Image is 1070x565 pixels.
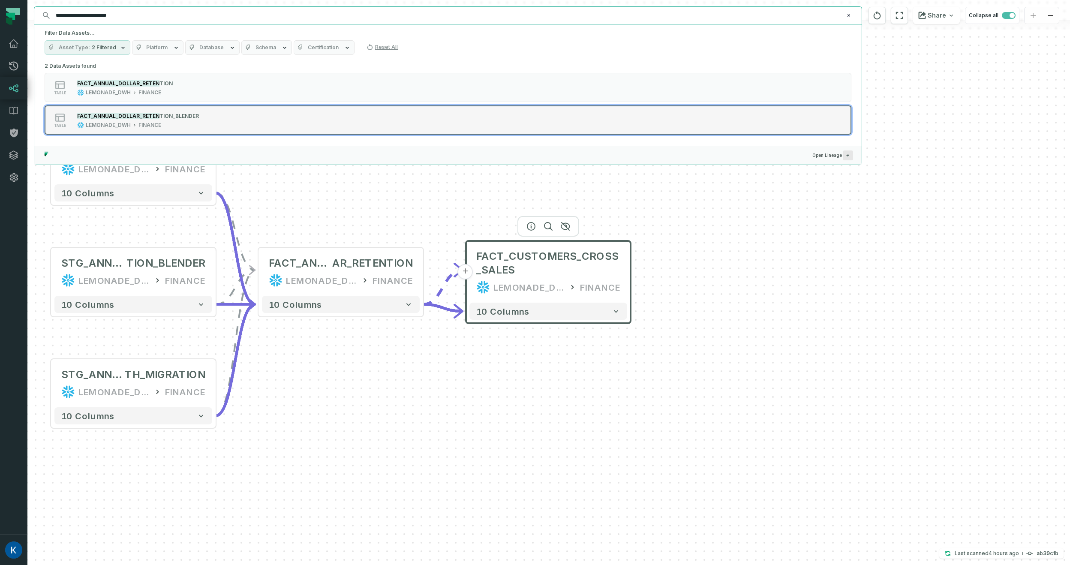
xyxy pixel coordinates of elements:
span: TH_MIGRATION [125,368,205,382]
button: Schema [241,40,292,55]
g: Edge from 15d34cb48fcf3e0c4e6619099ce5441d to 8a0782b96278052fb617985b1552017b [423,270,463,304]
relative-time: Sep 17, 2025, 10:20 AM EDT [989,550,1019,556]
mark: FACT_ANNUAL_DOLLAR_RETEN [77,113,159,119]
button: zoom out [1042,7,1059,24]
div: FACT_ANNUAL_DOLLAR_RETENTION [269,256,413,270]
span: TION [159,80,173,87]
div: LEMONADE_DWH [493,280,565,294]
button: Asset Type2 Filtered [45,40,130,55]
span: 10 columns [269,299,322,310]
div: FINANCE [165,273,205,287]
div: FINANCE [165,385,205,399]
span: FACT_ANNUAL_DOLL [269,256,332,270]
span: table [54,91,66,95]
div: LEMONADE_DWH [78,385,150,399]
span: STG_ANNUAL_DOLLAR_RETENTION_WI [61,368,125,382]
g: Edge from 8b0cd36f5cf03b8145211e8ae4f3e362 to 15d34cb48fcf3e0c4e6619099ce5441d [216,270,255,304]
h5: Filter Data Assets... [45,30,851,36]
div: STG_ANNUAL_DOLLAR_RETENTION_WITH_MIGRATION [61,368,205,382]
span: 10 columns [476,306,529,316]
span: TION_BLENDER [126,256,205,270]
span: 10 columns [61,188,114,198]
g: Edge from a36078cfc292a87581040572619db0b4 to 15d34cb48fcf3e0c4e6619099ce5441d [216,193,255,304]
span: 10 columns [61,411,114,421]
button: Last scanned[DATE] 10:20:37 AMab39c1b [939,548,1064,559]
span: Platform [146,44,168,51]
button: Collapse all [965,7,1019,24]
span: STG_ANNUAL_DOLLAR_RETEN [61,256,126,270]
div: LEMONADE_DWH [286,273,357,287]
h4: ab39c1b [1037,551,1058,556]
div: FINANCE [138,122,161,129]
button: Clear search query [845,11,853,20]
button: tableLEMONADE_DWHFINANCE [45,73,851,102]
span: Press ↵ to add a new Data Asset to the graph [843,150,853,160]
span: FACT_CUSTOMERS_CROSS_SALES [476,249,620,277]
span: 2 Filtered [92,44,116,51]
div: LEMONADE_DWH [86,122,131,129]
span: Schema [255,44,276,51]
div: Suggestions [34,60,862,146]
button: tableLEMONADE_DWHFINANCE [45,105,851,135]
span: Database [199,44,224,51]
div: 2 Data Assets found [45,60,851,146]
button: Certification [294,40,355,55]
span: Asset Type [59,44,90,51]
span: table [54,123,66,128]
div: LEMONADE_DWH [78,162,150,176]
mark: FACT_ANNUAL_DOLLAR_RETEN [77,80,159,87]
button: Share [913,7,960,24]
div: FINANCE [373,273,413,287]
span: 10 columns [61,299,114,310]
div: LEMONADE_DWH [78,273,150,287]
button: Database [185,40,240,55]
div: LEMONADE_DWH [86,89,131,96]
button: Reset All [363,40,401,54]
span: Certification [308,44,339,51]
g: Edge from 15d34cb48fcf3e0c4e6619099ce5441d to 8a0782b96278052fb617985b1552017b [423,304,463,311]
p: Last scanned [955,549,1019,558]
span: Open Lineage [812,150,853,160]
div: FINANCE [165,162,205,176]
div: FINANCE [138,89,161,96]
span: TION_BLENDER [159,113,199,119]
div: STG_ANNUAL_DOLLAR_RETENTION_BLENDER [61,256,205,270]
g: Edge from cb1c47f50bfb83083891609b2aa7c751 to 15d34cb48fcf3e0c4e6619099ce5441d [216,304,255,416]
button: Platform [132,40,183,55]
button: + [458,264,473,279]
span: AR_RETENTION [332,256,413,270]
img: avatar of Kai Welsh [5,541,22,559]
div: FINANCE [580,280,620,294]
